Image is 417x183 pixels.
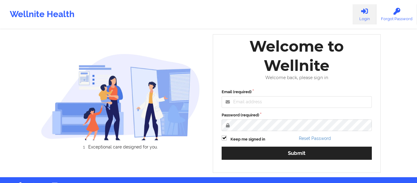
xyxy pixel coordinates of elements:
input: Email address [222,96,372,108]
a: Forgot Password [376,4,417,24]
label: Email (required) [222,89,372,95]
label: Password (required) [222,112,372,118]
img: wellnite-auth-hero_200.c722682e.png [41,53,200,140]
div: Welcome back, please sign in [217,75,376,80]
button: Submit [222,147,372,160]
a: Login [353,4,376,24]
a: Reset Password [299,136,331,141]
label: Keep me signed in [230,136,265,142]
div: Welcome to Wellnite [217,37,376,75]
li: Exceptional care designed for you. [46,145,200,149]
